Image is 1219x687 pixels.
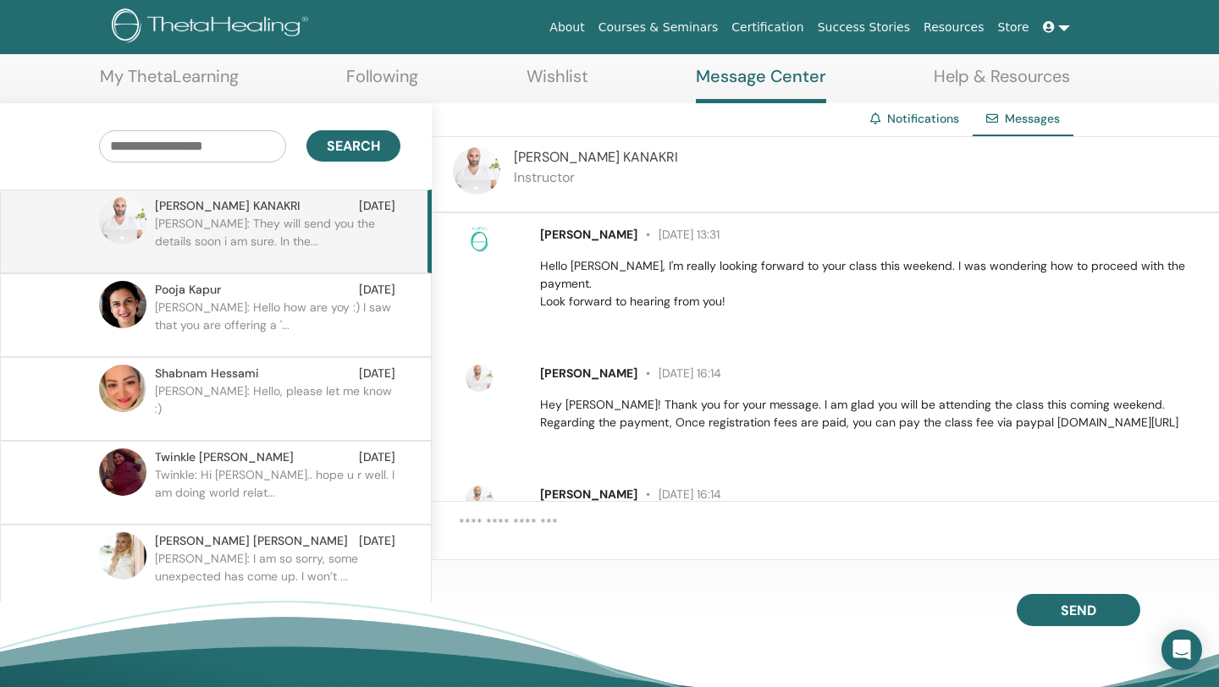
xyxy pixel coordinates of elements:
[359,365,395,382] span: [DATE]
[934,66,1070,99] a: Help & Resources
[637,365,721,381] span: [DATE] 16:14
[155,215,400,266] p: [PERSON_NAME]: They will send you the details soon i am sure. In the...
[540,396,1200,431] p: Hey [PERSON_NAME]! Thank you for your message. I am glad you will be attending the class this com...
[725,12,810,43] a: Certification
[99,448,146,496] img: default.jpg
[1061,602,1096,619] span: Send
[99,281,146,328] img: default.jpg
[327,137,380,155] span: Search
[346,66,418,99] a: Following
[466,365,493,392] img: default.jpg
[155,466,400,517] p: Twinkle: Hi [PERSON_NAME].. hope u r well. I am doing world relat...
[543,12,591,43] a: About
[527,66,588,99] a: Wishlist
[514,148,678,166] span: [PERSON_NAME] KANAKRI
[514,168,678,188] p: Instructor
[540,365,637,381] span: [PERSON_NAME]
[306,130,400,162] button: Search
[991,12,1036,43] a: Store
[99,532,146,580] img: default.jpg
[540,486,637,502] span: [PERSON_NAME]
[1161,629,1202,670] div: Open Intercom Messenger
[917,12,991,43] a: Resources
[155,299,400,349] p: [PERSON_NAME]: Hello how are yoy :) I saw that you are offering a '...
[466,486,493,513] img: default.jpg
[540,227,637,242] span: [PERSON_NAME]
[155,365,259,382] span: Shabnam Hessami
[155,448,294,466] span: Twinkle [PERSON_NAME]
[453,147,500,195] img: default.jpg
[887,111,959,126] a: Notifications
[155,550,400,601] p: [PERSON_NAME]: I am so sorry, some unexpected has come up. I won’t ...
[99,365,146,412] img: default.jpg
[99,197,146,245] img: default.jpg
[811,12,917,43] a: Success Stories
[155,197,300,215] span: [PERSON_NAME] KANAKRI
[359,281,395,299] span: [DATE]
[637,486,721,502] span: [DATE] 16:14
[696,66,826,103] a: Message Center
[540,257,1200,311] p: Hello [PERSON_NAME], I'm really looking forward to your class this weekend. I was wondering how t...
[155,281,221,299] span: Pooja Kapur
[359,197,395,215] span: [DATE]
[1005,111,1060,126] span: Messages
[100,66,239,99] a: My ThetaLearning
[155,382,400,433] p: [PERSON_NAME]: Hello, please let me know :)
[359,532,395,550] span: [DATE]
[359,448,395,466] span: [DATE]
[1017,594,1140,626] button: Send
[592,12,725,43] a: Courses & Seminars
[112,8,314,47] img: logo.png
[637,227,720,242] span: [DATE] 13:31
[466,226,493,253] img: no-photo.png
[155,532,348,550] span: [PERSON_NAME] [PERSON_NAME]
